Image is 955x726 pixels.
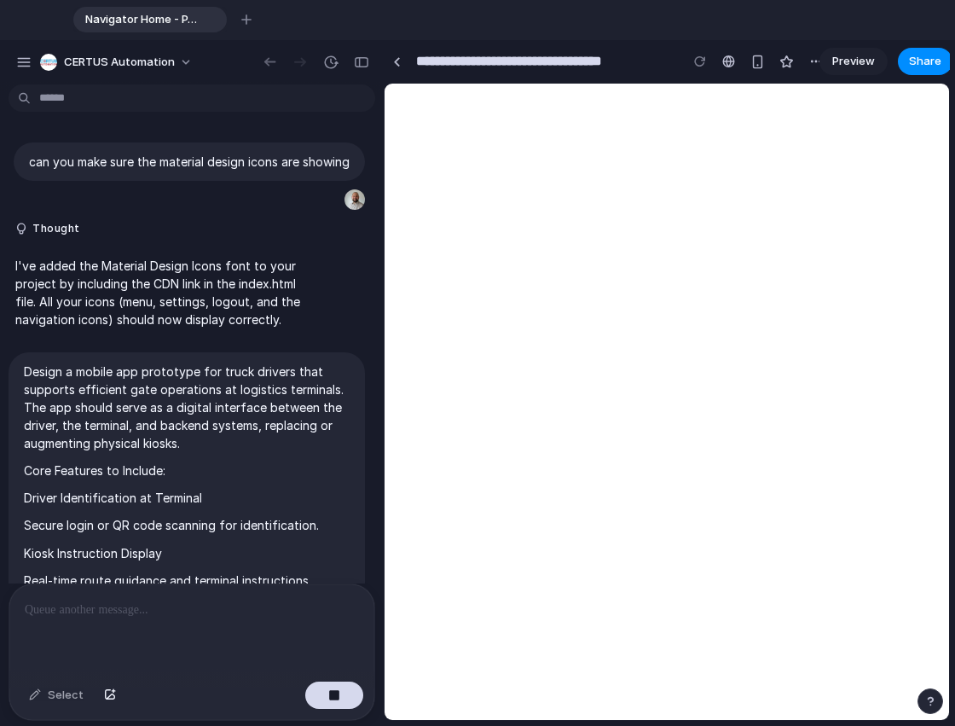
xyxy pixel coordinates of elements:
button: Share [898,48,952,75]
div: Navigator Home - PASS NXT with Icons [73,7,227,32]
p: Secure login or QR code scanning for identification. [24,516,350,534]
span: Share [909,53,941,70]
p: Kiosk Instruction Display [24,544,350,562]
p: Real-time route guidance and terminal instructions. [24,572,350,590]
button: CERTUS Automation [33,49,201,76]
a: Preview [819,48,888,75]
span: Navigator Home - PASS NXT with Icons [78,11,200,28]
p: can you make sure the material design icons are showing [29,153,350,171]
p: I've added the Material Design Icons font to your project by including the CDN link in the index.... [15,257,300,328]
span: CERTUS Automation [64,54,175,71]
p: Core Features to Include: [24,462,350,479]
span: Preview [832,53,875,70]
p: Design a mobile app prototype for truck drivers that supports efficient gate operations at logist... [24,363,350,452]
p: Driver Identification at Terminal [24,489,350,507]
